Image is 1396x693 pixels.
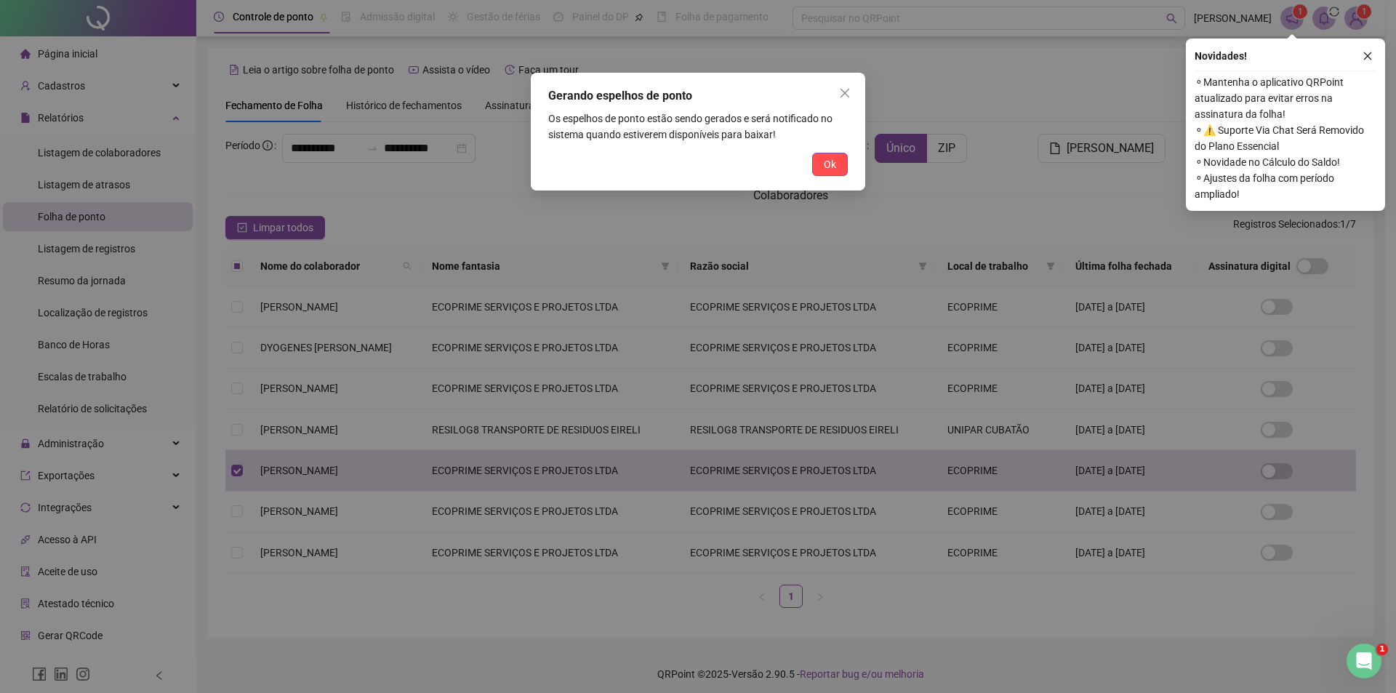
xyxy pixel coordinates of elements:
span: ⚬ ⚠️ Suporte Via Chat Será Removido do Plano Essencial [1195,122,1376,154]
span: Gerando espelhos de ponto [548,89,692,103]
span: Os espelhos de ponto estão sendo gerados e será notificado no sistema quando estiverem disponívei... [548,113,833,140]
button: Close [833,81,857,105]
span: close [839,87,851,99]
span: ⚬ Novidade no Cálculo do Saldo! [1195,154,1376,170]
span: 1 [1376,644,1388,655]
span: ⚬ Ajustes da folha com período ampliado! [1195,170,1376,202]
span: close [1363,51,1373,61]
button: Ok [812,153,848,176]
span: Novidades ! [1195,48,1247,64]
span: Ok [824,156,836,172]
span: ⚬ Mantenha o aplicativo QRPoint atualizado para evitar erros na assinatura da folha! [1195,74,1376,122]
iframe: Intercom live chat [1347,644,1381,678]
